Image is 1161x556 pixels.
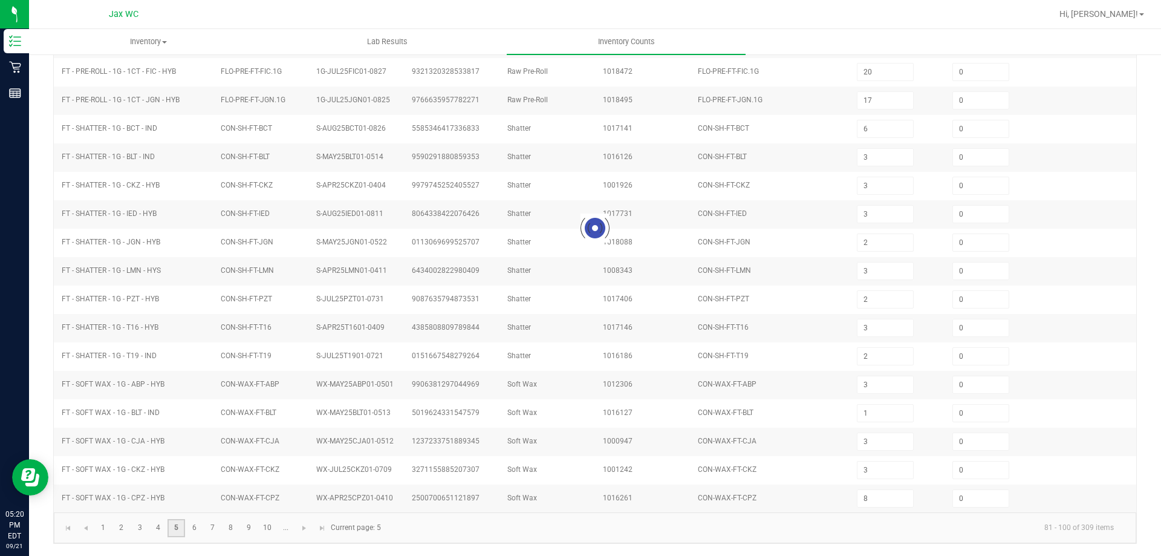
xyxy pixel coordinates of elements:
a: Page 5 [167,519,185,537]
a: Go to the next page [296,519,313,537]
a: Page 4 [149,519,167,537]
a: Go to the first page [59,519,77,537]
span: Inventory Counts [582,36,671,47]
a: Lab Results [268,29,507,54]
a: Page 2 [112,519,130,537]
a: Page 1 [94,519,112,537]
a: Page 7 [204,519,221,537]
iframe: Resource center [12,459,48,495]
inline-svg: Inventory [9,35,21,47]
a: Go to the previous page [77,519,94,537]
span: Go to the previous page [81,523,91,533]
span: Hi, [PERSON_NAME]! [1059,9,1138,19]
a: Inventory [29,29,268,54]
a: Page 6 [186,519,203,537]
inline-svg: Reports [9,87,21,99]
kendo-pager-info: 81 - 100 of 309 items [388,518,1124,538]
span: Go to the next page [299,523,309,533]
span: Lab Results [351,36,424,47]
a: Page 11 [277,519,294,537]
span: Inventory [30,36,267,47]
a: Go to the last page [313,519,331,537]
span: Jax WC [109,9,138,19]
a: Page 3 [131,519,149,537]
a: Page 8 [222,519,239,537]
span: Go to the last page [317,523,327,533]
a: Page 10 [259,519,276,537]
inline-svg: Retail [9,61,21,73]
a: Inventory Counts [507,29,746,54]
p: 09/21 [5,541,24,551]
a: Page 9 [240,519,258,537]
kendo-pager: Current page: 5 [54,512,1136,543]
span: Go to the first page [63,523,73,533]
p: 05:20 PM EDT [5,509,24,541]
